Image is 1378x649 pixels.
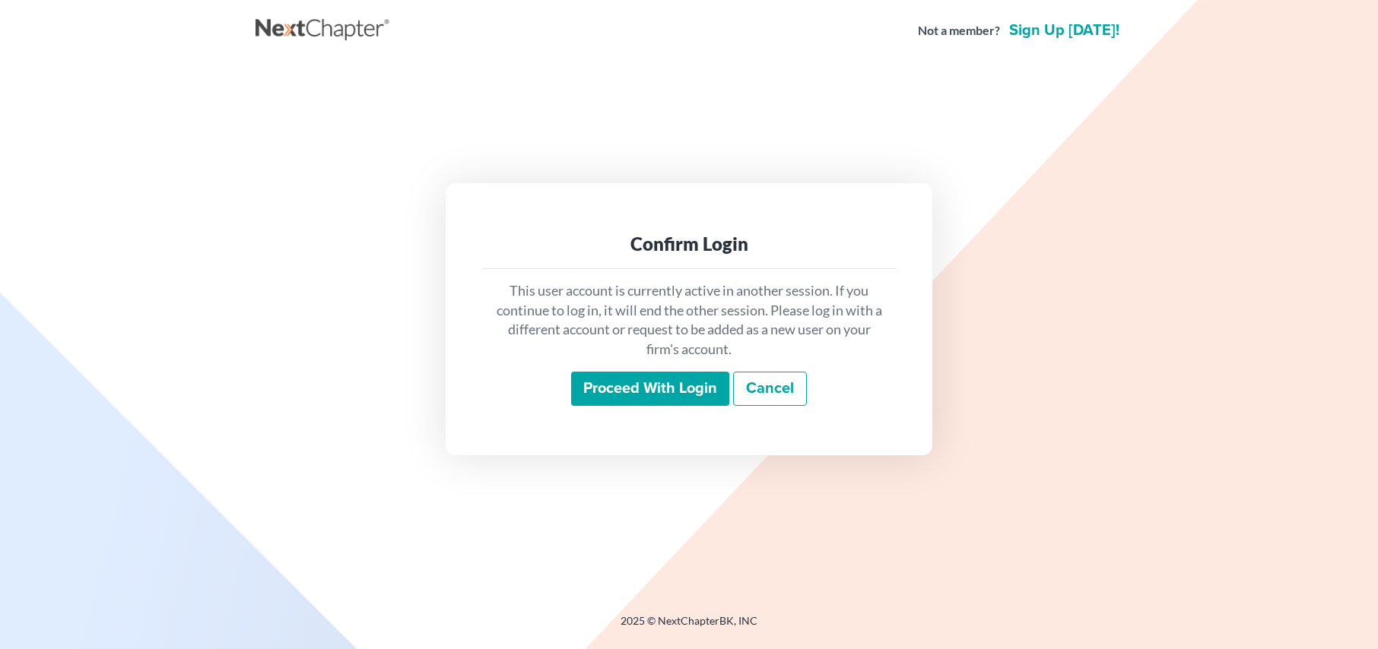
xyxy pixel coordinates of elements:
[494,281,884,359] p: This user account is currently active in another session. If you continue to log in, it will end ...
[256,613,1122,641] div: 2025 © NextChapterBK, INC
[918,22,1000,40] strong: Not a member?
[733,372,807,407] a: Cancel
[494,232,884,256] div: Confirm Login
[571,372,729,407] input: Proceed with login
[1006,23,1122,38] a: Sign up [DATE]!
